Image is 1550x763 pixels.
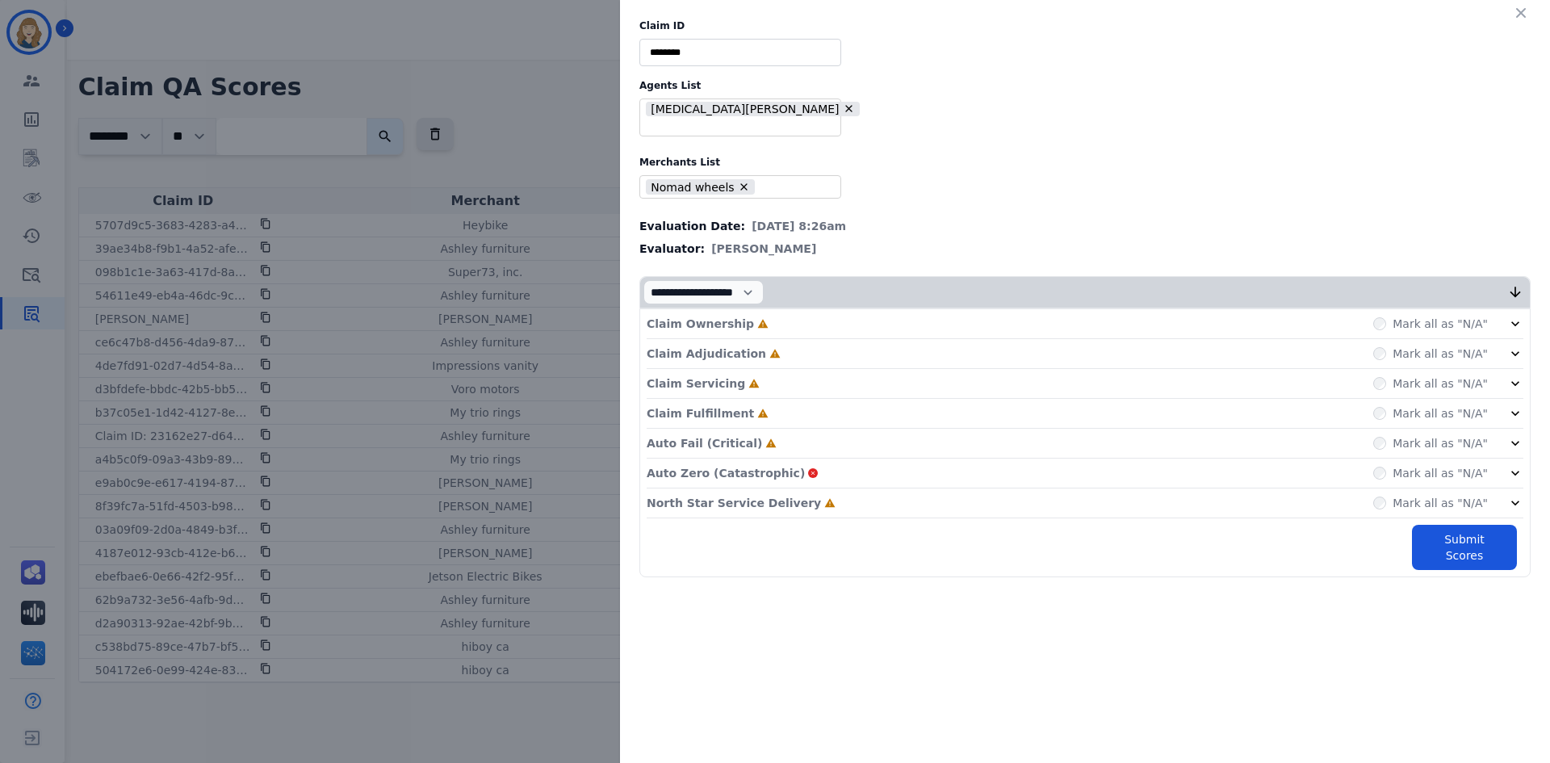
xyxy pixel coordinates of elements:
[639,241,1531,257] div: Evaluator:
[1412,525,1517,570] button: Submit Scores
[647,465,805,481] p: Auto Zero (Catastrophic)
[639,19,1531,32] label: Claim ID
[643,99,862,136] ul: selected options
[1393,495,1488,511] label: Mark all as "N/A"
[639,218,1531,234] div: Evaluation Date:
[1393,435,1488,451] label: Mark all as "N/A"
[647,435,762,451] p: Auto Fail (Critical)
[643,178,831,197] ul: selected options
[646,179,756,195] li: Nomad wheels
[647,316,754,332] p: Claim Ownership
[752,218,846,234] span: [DATE] 8:26am
[647,495,821,511] p: North Star Service Delivery
[639,79,1531,92] label: Agents List
[1393,405,1488,421] label: Mark all as "N/A"
[647,405,754,421] p: Claim Fulfillment
[843,103,855,115] button: Remove Alexia Carter
[1393,346,1488,362] label: Mark all as "N/A"
[639,156,1531,169] label: Merchants List
[711,241,816,257] span: [PERSON_NAME]
[646,102,861,117] li: [MEDICAL_DATA][PERSON_NAME]
[1393,375,1488,392] label: Mark all as "N/A"
[647,346,766,362] p: Claim Adjudication
[738,181,750,193] button: Remove Nomad wheels
[1393,316,1488,332] label: Mark all as "N/A"
[1393,465,1488,481] label: Mark all as "N/A"
[647,375,745,392] p: Claim Servicing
